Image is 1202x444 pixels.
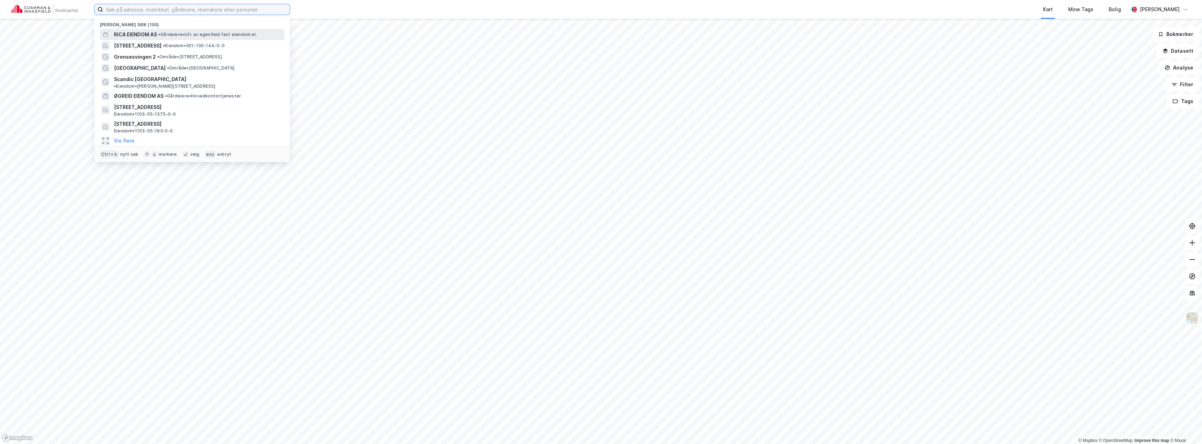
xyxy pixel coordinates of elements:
[158,32,257,37] span: Gårdeiere • Utl. av egen/leid fast eiendom el.
[205,151,216,158] div: esc
[114,137,135,145] button: Vis flere
[1167,410,1202,444] div: Kontrollprogram for chat
[114,53,156,61] span: Grensesvingen 2
[114,30,157,39] span: RICA EIENDOM AS
[114,75,186,83] span: Scandic [GEOGRAPHIC_DATA]
[114,83,216,89] span: Eiendom • [PERSON_NAME][STREET_ADDRESS]
[157,54,222,60] span: Område • [STREET_ADDRESS]
[157,54,159,59] span: •
[1109,5,1121,14] div: Bolig
[1157,44,1199,58] button: Datasett
[1078,438,1098,443] a: Mapbox
[114,64,166,72] span: [GEOGRAPHIC_DATA]
[1140,5,1180,14] div: [PERSON_NAME]
[217,152,231,157] div: avbryt
[1167,410,1202,444] iframe: Chat Widget
[165,93,167,99] span: •
[1152,27,1199,41] button: Bokmerker
[1099,438,1133,443] a: OpenStreetMap
[114,42,161,50] span: [STREET_ADDRESS]
[120,152,139,157] div: nytt søk
[1186,312,1199,325] img: Z
[165,93,241,99] span: Gårdeiere • Hovedkontortjenester
[167,65,169,71] span: •
[11,5,78,14] img: cushman-wakefield-realkapital-logo.202ea83816669bd177139c58696a8fa1.svg
[103,4,290,15] input: Søk på adresse, matrikkel, gårdeiere, leietakere eller personer
[2,434,33,442] a: Mapbox homepage
[1166,78,1199,92] button: Filter
[167,65,234,71] span: Område • [GEOGRAPHIC_DATA]
[100,151,119,158] div: Ctrl + k
[1068,5,1093,14] div: Mine Tags
[158,32,160,37] span: •
[1043,5,1053,14] div: Kart
[114,111,176,117] span: Eiendom • 1103-55-1375-0-0
[1159,61,1199,75] button: Analyse
[114,83,116,89] span: •
[190,152,200,157] div: velg
[1135,438,1169,443] a: Improve this map
[114,103,282,111] span: [STREET_ADDRESS]
[1167,94,1199,108] button: Tags
[94,16,290,29] div: [PERSON_NAME] søk (100)
[114,92,164,100] span: ØGREID EIENDOM AS
[163,43,225,49] span: Eiendom • 301-130-144-0-0
[114,120,282,128] span: [STREET_ADDRESS]
[114,128,173,134] span: Eiendom • 1103-55-193-0-0
[163,43,165,48] span: •
[159,152,177,157] div: markere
